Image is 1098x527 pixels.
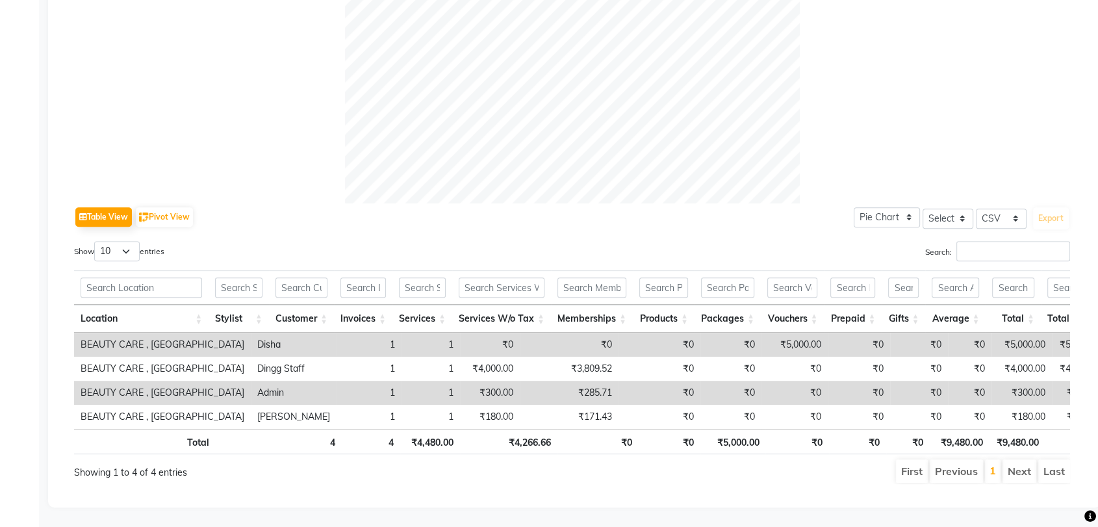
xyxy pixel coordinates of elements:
td: ₹180.00 [460,405,520,429]
td: ₹180.00 [991,405,1052,429]
th: Average: activate to sort column ascending [925,305,986,333]
td: ₹0 [890,333,948,357]
td: BEAUTY CARE , [GEOGRAPHIC_DATA] [74,357,251,381]
td: ₹5,000.00 [991,333,1052,357]
td: ₹285.71 [520,381,619,405]
th: Services W/o Tax: activate to sort column ascending [452,305,551,333]
th: ₹9,480.00 [989,429,1045,454]
td: 1 [402,357,460,381]
th: 4 [342,429,400,454]
th: ₹0 [829,429,886,454]
td: ₹0 [828,333,890,357]
label: Search: [925,241,1070,261]
td: ₹0 [890,357,948,381]
td: ₹0 [700,333,761,357]
td: ₹0 [761,357,828,381]
td: ₹4,000.00 [991,357,1052,381]
input: Search Services W/o Tax [459,277,544,298]
input: Search Prepaid [830,277,875,298]
input: Search: [956,241,1070,261]
td: ₹0 [619,357,700,381]
td: BEAUTY CARE , [GEOGRAPHIC_DATA] [74,381,251,405]
td: ₹0 [948,381,991,405]
th: Products: activate to sort column ascending [633,305,695,333]
th: ₹4,480.00 [400,429,460,454]
td: ₹171.43 [520,405,619,429]
td: 1 [337,357,402,381]
input: Search Vouchers [767,277,817,298]
td: ₹0 [619,381,700,405]
input: Search Packages [701,277,754,298]
td: ₹0 [761,405,828,429]
td: BEAUTY CARE , [GEOGRAPHIC_DATA] [74,405,251,429]
th: Services: activate to sort column ascending [392,305,452,333]
td: 1 [402,333,460,357]
th: ₹0 [886,429,930,454]
th: ₹9,480.00 [930,429,989,454]
input: Search Stylist [215,277,262,298]
th: Customer: activate to sort column ascending [269,305,334,333]
td: ₹0 [828,405,890,429]
div: Showing 1 to 4 of 4 entries [74,458,478,480]
td: 1 [337,381,402,405]
input: Search Invoices [340,277,386,298]
th: Prepaid: activate to sort column ascending [824,305,882,333]
a: 1 [989,464,996,477]
button: Export [1033,207,1069,229]
td: ₹0 [761,381,828,405]
td: 1 [402,405,460,429]
td: ₹0 [619,405,700,429]
img: pivot.png [139,212,149,222]
th: Gifts: activate to sort column ascending [882,305,925,333]
input: Search Customer [275,277,327,298]
th: Memberships: activate to sort column ascending [551,305,633,333]
th: Packages: activate to sort column ascending [695,305,761,333]
td: ₹0 [460,333,520,357]
th: Stylist: activate to sort column ascending [209,305,269,333]
select: Showentries [94,241,140,261]
th: Total: activate to sort column ascending [986,305,1040,333]
td: ₹0 [948,333,991,357]
input: Search Services [399,277,446,298]
td: ₹3,809.52 [520,357,619,381]
th: Location: activate to sort column ascending [74,305,209,333]
input: Search Location [81,277,202,298]
label: Show entries [74,241,164,261]
th: ₹5,000.00 [700,429,766,454]
td: ₹300.00 [460,381,520,405]
input: Search Gifts [888,277,919,298]
td: Dingg Staff [251,357,337,381]
td: Admin [251,381,337,405]
td: 1 [402,381,460,405]
th: ₹0 [639,429,700,454]
td: ₹0 [700,381,761,405]
td: ₹4,000.00 [460,357,520,381]
th: Vouchers: activate to sort column ascending [761,305,824,333]
td: Disha [251,333,337,357]
td: ₹0 [700,357,761,381]
td: BEAUTY CARE , [GEOGRAPHIC_DATA] [74,333,251,357]
td: ₹0 [520,333,619,357]
th: Total [74,429,216,454]
input: Search Memberships [557,277,626,298]
td: ₹0 [948,357,991,381]
td: 1 [337,333,402,357]
th: 4 [277,429,342,454]
th: Invoices: activate to sort column ascending [334,305,392,333]
button: Pivot View [136,207,193,227]
input: Search Products [639,277,688,298]
button: Table View [75,207,132,227]
td: ₹0 [890,405,948,429]
th: ₹0 [557,429,639,454]
td: ₹0 [619,333,700,357]
td: ₹0 [828,381,890,405]
td: ₹5,000.00 [761,333,828,357]
th: ₹0 [765,429,828,454]
td: ₹0 [828,357,890,381]
th: ₹4,266.66 [460,429,557,454]
td: ₹300.00 [991,381,1052,405]
td: 1 [337,405,402,429]
td: ₹0 [948,405,991,429]
td: [PERSON_NAME] [251,405,337,429]
td: ₹0 [890,381,948,405]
